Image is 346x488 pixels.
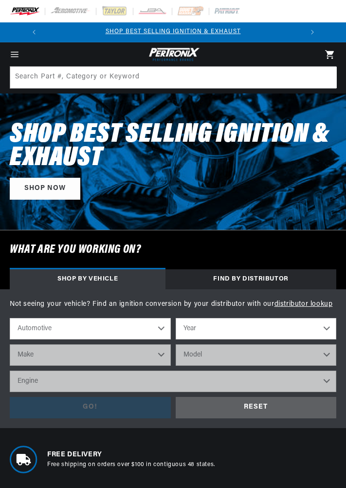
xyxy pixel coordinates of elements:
[10,124,336,170] h2: Shop Best Selling Ignition & Exhaust
[176,397,337,419] div: RESET
[24,22,44,42] button: Translation missing: en.sections.announcements.previous_announcement
[10,269,165,289] div: Shop by vehicle
[274,300,333,308] a: distributor lookup
[10,299,336,310] p: Not seeing your vehicle? Find an ignition conversion by your distributor with our
[176,344,337,366] select: Model
[10,371,336,392] select: Engine
[10,318,171,339] select: Ride Type
[47,461,215,469] p: Free shipping on orders over $100 in contiguous 48 states.
[10,344,171,366] select: Make
[146,46,200,62] img: Pertronix
[4,49,25,60] summary: Menu
[10,178,80,200] a: SHOP NOW
[10,67,337,88] input: Search Part #, Category or Keyword
[44,27,303,37] div: 1 of 2
[165,269,336,289] div: Find by Distributor
[106,29,241,35] a: SHOP BEST SELLING IGNITION & EXHAUST
[303,22,322,42] button: Translation missing: en.sections.announcements.next_announcement
[176,318,337,339] select: Year
[47,450,215,460] span: Free Delivery
[44,27,303,37] div: Announcement
[314,67,336,88] button: Search Part #, Category or Keyword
